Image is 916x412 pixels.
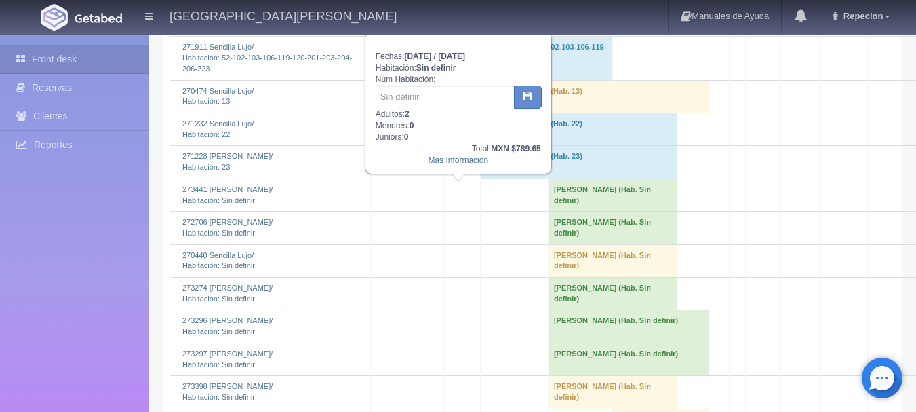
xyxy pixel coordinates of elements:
div: Fechas: Habitación: Núm Habitación: Adultos: Menores: Juniors: [366,33,551,173]
a: 271232 Sencilla Lujo/Habitación: 22 [182,119,254,138]
img: Getabed [41,4,68,31]
a: 273398 [PERSON_NAME]/Habitación: Sin definir [182,382,273,401]
td: [PERSON_NAME] (Hab. Sin definir) [548,343,709,375]
td: [PERSON_NAME] (Hab. Sin definir) [548,179,677,211]
img: Getabed [75,13,122,23]
a: 272706 [PERSON_NAME]/Habitación: Sin definir [182,218,273,237]
a: 273441 [PERSON_NAME]/Habitación: Sin definir [182,185,273,204]
input: Sin definir [376,86,515,107]
td: [PERSON_NAME] (Hab. Sin definir) [548,376,677,409]
a: 270474 Sencilla Lujo/Habitación: 13 [182,87,254,106]
h4: [GEOGRAPHIC_DATA][PERSON_NAME] [170,7,397,24]
td: [PERSON_NAME] (Hab. Sin definir) [548,212,677,244]
a: 271911 Sencilla Lujo/Habitación: 52-102-103-106-119-120-201-203-204-206-223 [182,43,352,72]
td: [PERSON_NAME] (Hab. 23) [481,146,677,179]
td: [PERSON_NAME] (Hab. Sin definir) [548,310,709,343]
td: [PERSON_NAME] (Hab. 22) [481,113,677,146]
a: 273297 [PERSON_NAME]/Habitación: Sin definir [182,350,273,369]
div: Total: [376,143,541,155]
a: 273274 [PERSON_NAME]/Habitación: Sin definir [182,284,273,303]
td: [PERSON_NAME] (Hab. Sin definir) [548,278,677,310]
b: MXN $789.65 [491,144,540,153]
b: 0 [410,121,414,130]
a: 271228 [PERSON_NAME]/Habitación: 23 [182,152,273,171]
b: Sin definir [416,63,456,73]
span: Repecion [840,11,883,21]
a: 270440 Sencilla Lujo/Habitación: Sin definir [182,251,255,270]
b: [DATE] / [DATE] [404,52,465,61]
a: 273296 [PERSON_NAME]/Habitación: Sin definir [182,316,273,335]
td: [PERSON_NAME] (Hab. 13) [481,80,709,113]
td: [PERSON_NAME] (Hab. Sin definir) [548,244,677,277]
b: 0 [404,132,409,142]
b: 2 [405,109,410,119]
a: Más Información [428,155,488,165]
